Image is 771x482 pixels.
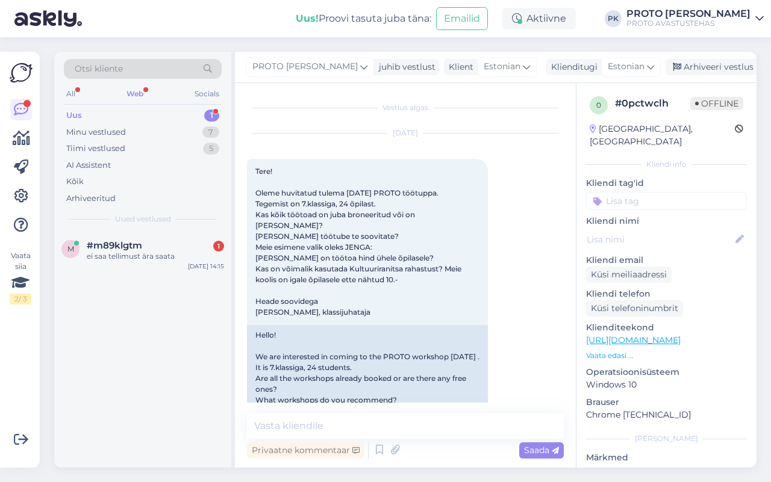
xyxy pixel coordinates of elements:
[586,433,747,444] div: [PERSON_NAME]
[626,19,751,28] div: PROTO AVASTUSTEHAS
[586,288,747,300] p: Kliendi telefon
[586,396,747,409] p: Brauser
[626,9,751,19] div: PROTO [PERSON_NAME]
[586,192,747,210] input: Lisa tag
[608,60,645,73] span: Estonian
[203,143,219,155] div: 5
[192,86,222,102] div: Socials
[484,60,520,73] span: Estonian
[296,13,319,24] b: Uus!
[204,110,219,122] div: 1
[87,251,224,262] div: ei saa tellimust ära saata
[374,61,435,73] div: juhib vestlust
[247,102,564,113] div: Vestlus algas
[296,11,431,26] div: Proovi tasuta juba täna:
[66,110,82,122] div: Uus
[66,159,111,171] div: AI Assistent
[586,451,747,464] p: Märkmed
[10,61,33,84] img: Askly Logo
[247,442,364,459] div: Privaatne kommentaar
[213,241,224,252] div: 1
[690,97,743,110] span: Offline
[586,300,683,317] div: Küsi telefoninumbrit
[66,143,125,155] div: Tiimi vestlused
[586,366,747,378] p: Operatsioonisüsteem
[502,8,576,29] div: Aktiivne
[66,126,126,138] div: Minu vestlused
[252,60,358,73] span: PROTO [PERSON_NAME]
[586,254,747,267] p: Kliendi email
[666,59,758,75] div: Arhiveeri vestlus
[247,128,564,138] div: [DATE]
[626,9,764,28] a: PROTO [PERSON_NAME]PROTO AVASTUSTEHAS
[586,267,672,283] div: Küsi meiliaadressi
[590,123,735,148] div: [GEOGRAPHIC_DATA], [GEOGRAPHIC_DATA]
[64,86,78,102] div: All
[124,86,146,102] div: Web
[188,262,224,271] div: [DATE] 14:15
[255,167,463,317] span: Tere! Oleme huvitatud tulema [DATE] PROTO töötuppa. Tegemist on 7.klassiga, 24 õpilast. Kas kõik ...
[605,10,622,27] div: PK
[586,335,681,345] a: [URL][DOMAIN_NAME]
[75,63,123,75] span: Otsi kliente
[10,250,31,304] div: Vaata siia
[524,445,559,456] span: Saada
[586,350,747,361] p: Vaata edasi ...
[546,61,598,73] div: Klienditugi
[67,244,74,253] span: m
[10,294,31,304] div: 2 / 3
[436,7,488,30] button: Emailid
[586,159,747,170] div: Kliendi info
[66,193,116,205] div: Arhiveeritud
[87,240,142,251] span: #m89klgtm
[587,233,733,246] input: Lisa nimi
[66,176,84,188] div: Kõik
[596,100,601,110] span: 0
[444,61,473,73] div: Klient
[615,96,690,111] div: # 0pctwclh
[202,126,219,138] div: 7
[586,321,747,334] p: Klienditeekond
[586,378,747,391] p: Windows 10
[586,177,747,190] p: Kliendi tag'id
[586,215,747,227] p: Kliendi nimi
[115,214,171,224] span: Uued vestlused
[586,409,747,421] p: Chrome [TECHNICAL_ID]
